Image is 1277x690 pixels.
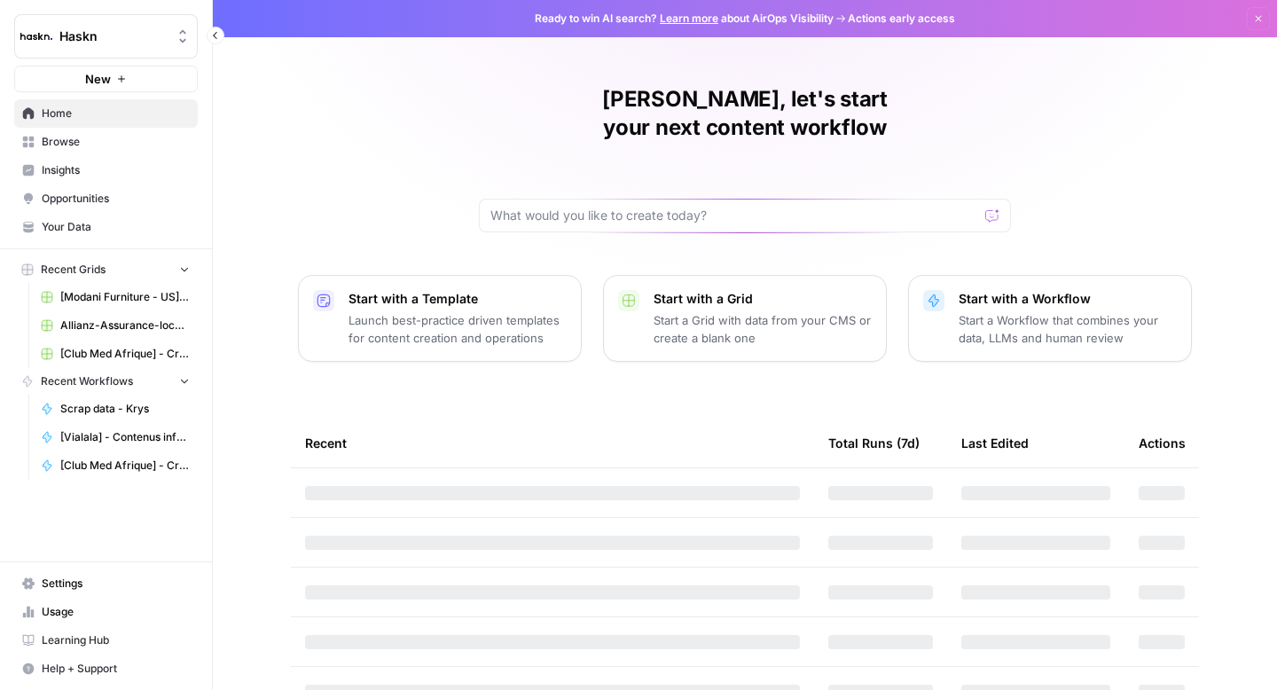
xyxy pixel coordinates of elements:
[654,290,872,308] p: Start with a Grid
[490,207,978,224] input: What would you like to create today?
[60,401,190,417] span: Scrap data - Krys
[959,311,1177,347] p: Start a Workflow that combines your data, LLMs and human review
[959,290,1177,308] p: Start with a Workflow
[14,213,198,241] a: Your Data
[14,99,198,128] a: Home
[1139,419,1186,467] div: Actions
[60,318,190,333] span: Allianz-Assurance-local v2 Grid
[60,458,190,474] span: [Club Med Afrique] - Création + FAQ
[14,66,198,92] button: New
[14,569,198,598] a: Settings
[60,346,190,362] span: [Club Med Afrique] - Création & Optimisation + FAQ
[85,70,111,88] span: New
[961,419,1029,467] div: Last Edited
[14,368,198,395] button: Recent Workflows
[305,419,800,467] div: Recent
[848,11,955,27] span: Actions early access
[33,423,198,451] a: [Vialala] - Contenus informationnels avec FAQ
[60,289,190,305] span: [Modani Furniture - US] Pages catégories - 1000 mots
[14,598,198,626] a: Usage
[42,661,190,677] span: Help + Support
[42,162,190,178] span: Insights
[42,604,190,620] span: Usage
[33,340,198,368] a: [Club Med Afrique] - Création & Optimisation + FAQ
[59,27,167,45] span: Haskn
[14,156,198,184] a: Insights
[33,451,198,480] a: [Club Med Afrique] - Création + FAQ
[660,12,718,25] a: Learn more
[42,632,190,648] span: Learning Hub
[14,655,198,683] button: Help + Support
[33,283,198,311] a: [Modani Furniture - US] Pages catégories - 1000 mots
[42,576,190,592] span: Settings
[42,106,190,122] span: Home
[41,262,106,278] span: Recent Grids
[60,429,190,445] span: [Vialala] - Contenus informationnels avec FAQ
[908,275,1192,362] button: Start with a WorkflowStart a Workflow that combines your data, LLMs and human review
[14,128,198,156] a: Browse
[14,14,198,59] button: Workspace: Haskn
[20,20,52,52] img: Haskn Logo
[479,85,1011,142] h1: [PERSON_NAME], let's start your next content workflow
[33,395,198,423] a: Scrap data - Krys
[298,275,582,362] button: Start with a TemplateLaunch best-practice driven templates for content creation and operations
[603,275,887,362] button: Start with a GridStart a Grid with data from your CMS or create a blank one
[349,311,567,347] p: Launch best-practice driven templates for content creation and operations
[14,256,198,283] button: Recent Grids
[535,11,834,27] span: Ready to win AI search? about AirOps Visibility
[33,311,198,340] a: Allianz-Assurance-local v2 Grid
[42,134,190,150] span: Browse
[14,626,198,655] a: Learning Hub
[349,290,567,308] p: Start with a Template
[42,219,190,235] span: Your Data
[42,191,190,207] span: Opportunities
[654,311,872,347] p: Start a Grid with data from your CMS or create a blank one
[14,184,198,213] a: Opportunities
[41,373,133,389] span: Recent Workflows
[828,419,920,467] div: Total Runs (7d)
